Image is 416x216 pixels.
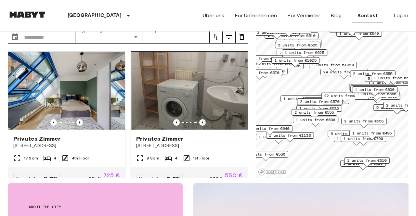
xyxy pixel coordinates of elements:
span: 30 units from €570 [238,56,280,61]
span: 1 units from €590 [296,117,335,123]
span: 3 units from €525 [278,42,318,48]
span: 17 Sqm [24,155,38,161]
span: [STREET_ADDRESS] [136,143,243,149]
div: Map marker [282,49,327,59]
span: 550 € [225,172,243,178]
div: Map marker [280,95,326,106]
div: Map marker [328,131,373,141]
div: Map marker [341,135,386,146]
a: Kontakt [352,9,383,22]
a: Log in [394,12,408,19]
div: Map marker [235,55,283,65]
button: tune [222,31,235,44]
span: 24 units from €530 [323,69,365,75]
div: Map marker [304,97,349,108]
button: Previous image [173,119,180,126]
span: 2 units from €570 [300,99,340,105]
div: Map marker [365,75,410,85]
span: Move-in from [DATE] [139,176,180,181]
div: Map marker [340,160,386,170]
div: Map marker [352,86,397,96]
span: 1 units from €570 [259,134,298,140]
img: Marketing picture of unit DE-01-093-04M [132,52,249,130]
span: Move-in from [DATE] [16,176,57,181]
span: 1 units from €1130 [269,133,311,138]
span: 2 units from €690 [245,68,285,74]
span: 1 units from €790 [344,136,383,142]
span: 4 [54,155,56,161]
div: Map marker [297,98,343,108]
div: Map marker [247,125,292,135]
div: Map marker [321,93,369,103]
span: 2 units from €555 [353,71,393,77]
span: 1 units from €640 [250,126,290,132]
span: Privates Zimmer [13,135,60,143]
a: Mapbox logo [258,168,287,176]
div: Map marker [320,69,368,79]
span: [STREET_ADDRESS] [13,143,120,149]
span: 3 units from €525 [279,40,318,46]
div: Map marker [296,105,342,115]
div: Map marker [237,70,282,80]
span: 1 units from €630 [355,87,395,93]
a: Über uns [203,12,224,19]
span: 5 units from €660 [368,76,407,82]
span: 1st Floor [193,155,209,161]
a: Für Vermieter [287,12,320,19]
div: Map marker [266,132,314,142]
div: Map marker [349,130,395,140]
span: 1 units from €645 [352,84,392,90]
button: Previous image [199,119,206,126]
span: 1 units from €1025 [275,57,317,63]
span: 4 units from €605 [306,98,346,104]
button: tune [209,31,222,44]
span: 2 units from €510 [276,33,316,39]
span: 22 units from €575 [324,93,366,99]
button: Previous image [76,119,83,126]
button: Previous image [50,119,57,126]
div: Map marker [341,118,387,128]
span: 1 units from €495 [352,130,392,136]
span: 4th Floor [72,155,89,161]
p: [GEOGRAPHIC_DATA] [68,12,122,19]
span: Privates Zimmer [136,135,183,143]
button: tune [235,31,248,44]
a: Für Unternehmen [235,12,277,19]
a: Previous imagePrevious imagePrivates Zimmer[STREET_ADDRESS]9 Sqm41st FloorMove-in from [DATE]600 ... [131,51,248,190]
div: Map marker [309,62,357,72]
img: Habyt [8,11,47,18]
a: Blog [331,12,342,19]
a: Marketing picture of unit DE-01-010-002-01HFPrevious imagePrevious imagePrivates Zimmer[STREET_AD... [8,51,125,190]
div: Map marker [256,134,301,144]
div: Map marker [350,70,396,81]
span: 4 [175,155,177,161]
span: 7 units from €585 [279,50,319,56]
span: 1 units from €570 [240,70,279,76]
div: Map marker [272,57,319,67]
div: Map marker [276,40,321,50]
span: 1 units from €510 [347,158,387,163]
span: 2 units from €555 [294,109,334,115]
span: 5 units from €590 [331,131,370,137]
span: About the city [29,204,162,210]
div: Map marker [266,27,311,37]
div: Map marker [292,109,337,119]
div: Map marker [243,151,288,161]
span: 600 € [210,175,222,181]
div: Map marker [293,117,338,127]
span: 905 € [89,175,101,181]
span: 1 units from €625 [285,50,324,56]
div: Map marker [277,50,322,60]
span: 1 units from €1320 [312,62,354,68]
span: 1 units from €525 [299,106,339,111]
span: 725 € [103,172,120,178]
span: 1 units from €725 [283,96,323,102]
span: 3 units from €530 [246,151,285,157]
div: Map marker [350,85,396,95]
span: 1 units from €660 [374,75,413,81]
span: 1 units from €610 [343,160,383,166]
span: 9 Sqm [147,155,159,161]
span: 1 units from €640 [339,31,379,36]
div: Map marker [349,84,395,94]
div: Map marker [275,42,320,52]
